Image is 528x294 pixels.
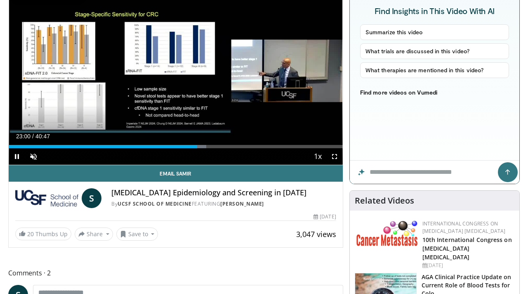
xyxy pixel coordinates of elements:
[111,200,336,208] div: By FEATURING
[360,62,509,78] button: What therapies are mentioned in this video?
[220,200,264,207] a: [PERSON_NAME]
[356,220,418,246] img: 6ff8bc22-9509-4454-a4f8-ac79dd3b8976.png.150x105_q85_autocrop_double_scale_upscale_version-0.2.png
[360,5,509,16] h4: Find Insights in This Video With AI
[25,148,42,165] button: Unmute
[9,148,25,165] button: Pause
[296,229,336,239] span: 3,047 views
[75,228,113,241] button: Share
[15,228,71,240] a: 20 Thumbs Up
[82,188,101,208] a: S
[422,220,506,235] a: International Congress on [MEDICAL_DATA] [MEDICAL_DATA]
[9,145,343,148] div: Progress Bar
[35,133,50,140] span: 40:47
[111,188,336,197] h4: [MEDICAL_DATA] Epidemiology and Screening in [DATE]
[32,133,34,140] span: /
[9,165,343,182] a: Email Samir
[422,262,513,269] div: [DATE]
[118,200,192,207] a: UCSF School of Medicine
[310,148,326,165] button: Playback Rate
[360,89,509,96] p: Find more videos on Vumedi
[355,196,414,206] h4: Related Videos
[313,213,336,220] div: [DATE]
[422,236,512,261] a: 10th International Congress on [MEDICAL_DATA] [MEDICAL_DATA]
[116,228,158,241] button: Save to
[16,133,31,140] span: 23:00
[326,148,343,165] button: Fullscreen
[15,188,78,208] img: UCSF School of Medicine
[360,43,509,59] button: What trials are discussed in this video?
[27,230,34,238] span: 20
[350,161,519,184] input: Question for the AI
[360,24,509,40] button: Summarize this video
[8,268,343,278] span: Comments 2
